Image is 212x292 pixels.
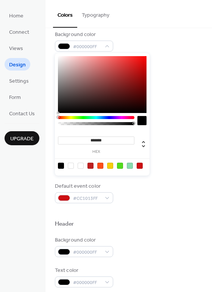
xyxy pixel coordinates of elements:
div: Header [55,220,74,228]
div: rgb(0, 0, 0) [58,163,64,169]
span: Design [9,61,26,69]
button: Upgrade [5,131,39,145]
a: Contact Us [5,107,39,119]
div: rgb(255, 255, 255) [78,163,84,169]
span: Settings [9,77,29,85]
div: rgb(245, 205, 11) [107,163,113,169]
span: #000000FF [73,248,101,256]
span: Form [9,94,21,102]
a: Form [5,91,25,103]
a: Connect [5,25,34,38]
span: #CC1013FF [73,195,101,203]
span: #000000FF [73,43,101,51]
label: hex [58,150,134,154]
span: Views [9,45,23,53]
div: rgb(190, 31, 31) [87,163,94,169]
a: Home [5,9,28,22]
span: Home [9,12,23,20]
span: #000000FF [73,279,101,287]
a: Design [5,58,30,71]
span: Connect [9,28,29,36]
div: Background color [55,31,112,39]
div: rgb(137, 218, 173) [127,163,133,169]
div: rgb(82, 219, 29) [117,163,123,169]
div: Default event color [55,182,112,190]
span: Contact Us [9,110,35,118]
div: Text color [55,267,112,275]
div: Background color [55,236,112,244]
a: Views [5,42,28,54]
span: Upgrade [10,135,34,143]
div: rgba(0, 0, 0, 0) [68,163,74,169]
div: rgb(252, 78, 26) [97,163,103,169]
a: Settings [5,74,33,87]
div: rgb(204, 16, 19) [137,163,143,169]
